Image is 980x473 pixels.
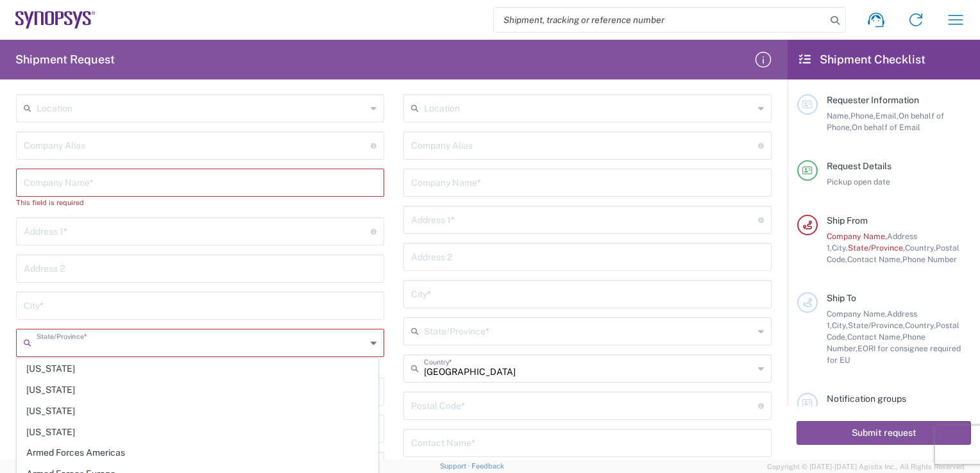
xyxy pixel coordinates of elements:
[847,332,902,342] span: Contact Name,
[832,243,848,253] span: City,
[905,243,936,253] span: Country,
[832,320,848,330] span: City,
[848,320,905,330] span: State/Province,
[797,421,971,445] button: Submit request
[17,443,378,463] span: Armed Forces Americas
[17,422,378,442] span: [US_STATE]
[767,461,965,472] span: Copyright © [DATE]-[DATE] Agistix Inc., All Rights Reserved
[16,197,384,208] div: This field is required
[905,320,936,330] span: Country,
[17,359,378,379] span: [US_STATE]
[827,177,890,187] span: Pickup open date
[827,215,868,226] span: Ship From
[17,401,378,421] span: [US_STATE]
[827,95,919,105] span: Requester Information
[471,462,504,470] a: Feedback
[827,309,887,319] span: Company Name,
[827,161,891,171] span: Request Details
[15,52,115,67] h2: Shipment Request
[827,293,856,303] span: Ship To
[16,357,384,369] div: This field is required
[852,122,920,132] span: On behalf of Email
[494,8,826,32] input: Shipment, tracking or reference number
[827,344,961,365] span: EORI for consignee required for EU
[902,254,957,264] span: Phone Number
[827,111,850,120] span: Name,
[850,111,875,120] span: Phone,
[799,52,925,67] h2: Shipment Checklist
[15,463,167,470] span: Server: 2025.18.0-a0edd1917ac
[827,231,887,241] span: Company Name,
[847,254,902,264] span: Contact Name,
[17,380,378,400] span: [US_STATE]
[875,111,899,120] span: Email,
[848,243,905,253] span: State/Province,
[827,394,906,404] span: Notification groups
[440,462,472,470] a: Support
